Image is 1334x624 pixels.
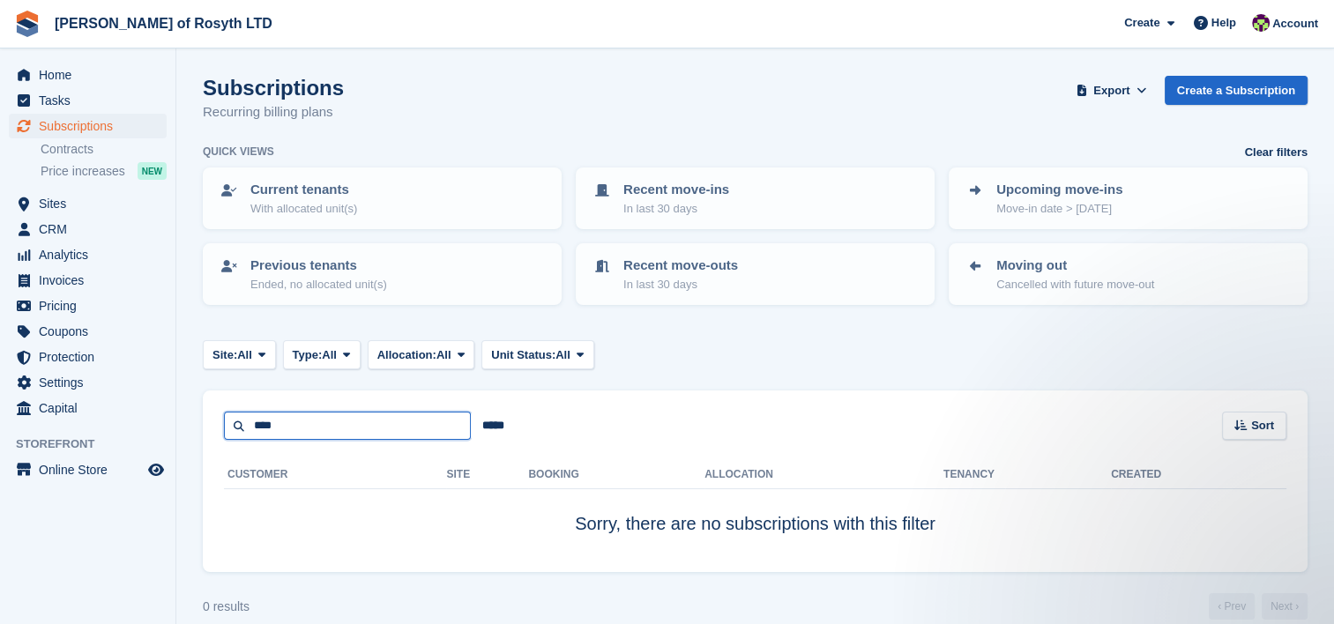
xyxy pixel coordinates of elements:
span: Sort [1251,417,1274,435]
a: Recent move-ins In last 30 days [578,169,933,227]
span: Online Store [39,457,145,482]
p: Recurring billing plans [203,102,344,123]
button: Type: All [283,340,361,369]
span: Settings [39,370,145,395]
a: menu [9,242,167,267]
span: Capital [39,396,145,420]
span: All [555,346,570,364]
th: Booking [528,461,704,489]
span: Create [1124,14,1159,32]
span: Site: [212,346,237,364]
span: Allocation: [377,346,436,364]
a: menu [9,457,167,482]
img: stora-icon-8386f47178a22dfd0bd8f6a31ec36ba5ce8667c1dd55bd0f319d3a0aa187defe.svg [14,11,41,37]
th: Created [1111,461,1286,489]
p: Recent move-ins [623,180,729,200]
a: menu [9,345,167,369]
a: Clear filters [1244,144,1308,161]
a: Price increases NEW [41,161,167,181]
span: Account [1272,15,1318,33]
a: Previous tenants Ended, no allocated unit(s) [205,245,560,303]
p: In last 30 days [623,200,729,218]
a: Current tenants With allocated unit(s) [205,169,560,227]
p: Cancelled with future move-out [996,276,1154,293]
p: Upcoming move-ins [996,180,1122,200]
a: Next [1262,593,1308,620]
a: menu [9,370,167,395]
span: Sorry, there are no subscriptions with this filter [575,514,935,533]
p: Moving out [996,256,1154,276]
th: Customer [224,461,446,489]
h1: Subscriptions [203,76,344,100]
a: Contracts [41,141,167,158]
a: Moving out Cancelled with future move-out [950,245,1306,303]
a: Upcoming move-ins Move-in date > [DATE] [950,169,1306,227]
span: Analytics [39,242,145,267]
span: Type: [293,346,323,364]
a: menu [9,88,167,113]
span: All [436,346,451,364]
span: Storefront [16,435,175,453]
a: menu [9,268,167,293]
a: menu [9,191,167,216]
a: menu [9,63,167,87]
a: Create a Subscription [1165,76,1308,105]
div: 0 results [203,598,250,616]
span: Coupons [39,319,145,344]
p: Previous tenants [250,256,387,276]
p: Ended, no allocated unit(s) [250,276,387,293]
span: All [322,346,337,364]
img: Nina Briggs [1252,14,1270,32]
button: Export [1073,76,1151,105]
span: CRM [39,217,145,241]
th: Site [446,461,528,489]
span: Unit Status: [491,346,555,364]
button: Allocation: All [368,340,475,369]
span: Invoices [39,268,145,293]
p: Current tenants [250,180,357,200]
button: Site: All [203,340,276,369]
span: All [237,346,252,364]
a: menu [9,319,167,344]
a: Recent move-outs In last 30 days [578,245,933,303]
a: menu [9,396,167,420]
div: NEW [138,162,167,180]
a: menu [9,293,167,318]
a: menu [9,217,167,241]
p: Recent move-outs [623,256,738,276]
span: Home [39,63,145,87]
span: Protection [39,345,145,369]
h6: Quick views [203,144,274,160]
a: Preview store [145,459,167,480]
span: Sites [39,191,145,216]
span: Pricing [39,293,145,318]
th: Tenancy [943,461,1005,489]
p: With allocated unit(s) [250,200,357,218]
p: Move-in date > [DATE] [996,200,1122,218]
span: Tasks [39,88,145,113]
button: Unit Status: All [481,340,593,369]
span: Help [1211,14,1236,32]
p: In last 30 days [623,276,738,293]
th: Allocation [704,461,943,489]
span: Price increases [41,163,125,180]
nav: Page [1205,593,1311,620]
span: Export [1093,82,1129,100]
a: Previous [1209,593,1255,620]
a: menu [9,114,167,138]
a: [PERSON_NAME] of Rosyth LTD [48,9,279,38]
span: Subscriptions [39,114,145,138]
